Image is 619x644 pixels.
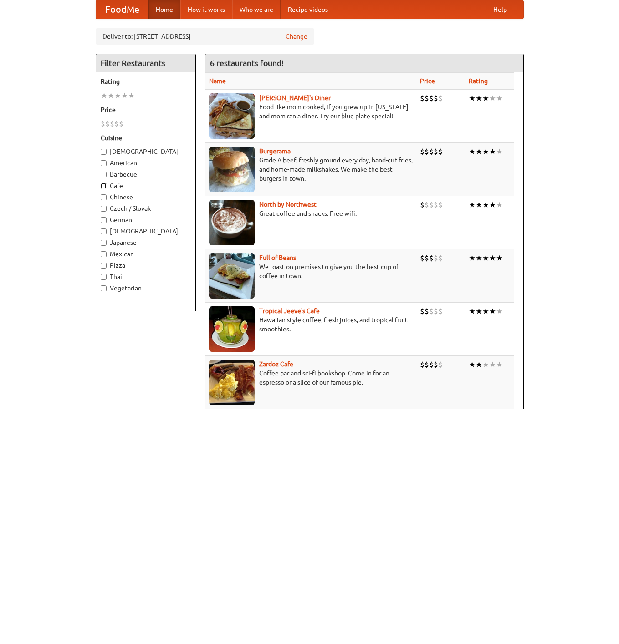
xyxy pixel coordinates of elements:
[429,93,434,103] li: $
[209,315,413,334] p: Hawaiian style coffee, fresh juices, and tropical fruit smoothies.
[469,200,476,210] li: ★
[101,206,107,212] input: Czech / Slovak
[434,306,438,316] li: $
[259,94,331,101] a: [PERSON_NAME]'s Diner
[209,200,255,245] img: north.jpg
[469,93,476,103] li: ★
[438,147,443,157] li: $
[209,369,413,387] p: Coffee bar and sci-fi bookshop. Come in for an espresso or a slice of our famous pie.
[101,77,191,86] h5: Rating
[101,217,107,223] input: German
[232,0,281,19] a: Who we are
[469,306,476,316] li: ★
[209,306,255,352] img: jeeves.jpg
[209,102,413,121] p: Food like mom cooked, if you grew up in [US_STATE] and mom ran a diner. Try our blue plate special!
[101,204,191,213] label: Czech / Slovak
[209,147,255,192] img: burgerama.jpg
[101,249,191,259] label: Mexican
[434,147,438,157] li: $
[429,360,434,370] li: $
[101,228,107,234] input: [DEMOGRAPHIC_DATA]
[259,360,293,368] b: Zardoz Cafe
[434,93,438,103] li: $
[486,0,514,19] a: Help
[119,119,123,129] li: $
[489,200,496,210] li: ★
[101,251,107,257] input: Mexican
[496,93,503,103] li: ★
[209,209,413,218] p: Great coffee and snacks. Free wifi.
[438,360,443,370] li: $
[101,91,107,101] li: ★
[107,91,114,101] li: ★
[259,254,296,261] a: Full of Beans
[101,263,107,269] input: Pizza
[101,272,191,281] label: Thai
[434,200,438,210] li: $
[281,0,335,19] a: Recipe videos
[438,253,443,263] li: $
[489,360,496,370] li: ★
[469,360,476,370] li: ★
[209,253,255,299] img: beans.jpg
[101,284,191,293] label: Vegetarian
[209,77,226,85] a: Name
[420,77,435,85] a: Price
[101,183,107,189] input: Cafe
[420,253,425,263] li: $
[101,215,191,224] label: German
[96,54,195,72] h4: Filter Restaurants
[420,306,425,316] li: $
[114,91,121,101] li: ★
[286,32,307,41] a: Change
[482,306,489,316] li: ★
[489,93,496,103] li: ★
[101,133,191,142] h5: Cuisine
[96,28,314,45] div: Deliver to: [STREET_ADDRESS]
[429,306,434,316] li: $
[101,181,191,190] label: Cafe
[101,172,107,177] input: Barbecue
[101,105,191,114] h5: Price
[259,147,291,155] a: Burgerama
[105,119,110,129] li: $
[101,193,191,202] label: Chinese
[496,360,503,370] li: ★
[101,119,105,129] li: $
[420,93,425,103] li: $
[489,306,496,316] li: ★
[101,170,191,179] label: Barbecue
[180,0,232,19] a: How it works
[476,253,482,263] li: ★
[420,147,425,157] li: $
[209,93,255,139] img: sallys.jpg
[438,93,443,103] li: $
[482,147,489,157] li: ★
[101,238,191,247] label: Japanese
[476,93,482,103] li: ★
[209,262,413,280] p: We roast on premises to give you the best cup of coffee in town.
[429,200,434,210] li: $
[425,93,429,103] li: $
[259,307,320,314] a: Tropical Jeeve's Cafe
[209,360,255,405] img: zardoz.jpg
[476,147,482,157] li: ★
[469,77,488,85] a: Rating
[101,274,107,280] input: Thai
[425,253,429,263] li: $
[101,261,191,270] label: Pizza
[259,201,317,208] a: North by Northwest
[482,253,489,263] li: ★
[476,360,482,370] li: ★
[425,306,429,316] li: $
[101,227,191,236] label: [DEMOGRAPHIC_DATA]
[496,306,503,316] li: ★
[209,156,413,183] p: Grade A beef, freshly ground every day, hand-cut fries, and home-made milkshakes. We make the bes...
[476,306,482,316] li: ★
[434,253,438,263] li: $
